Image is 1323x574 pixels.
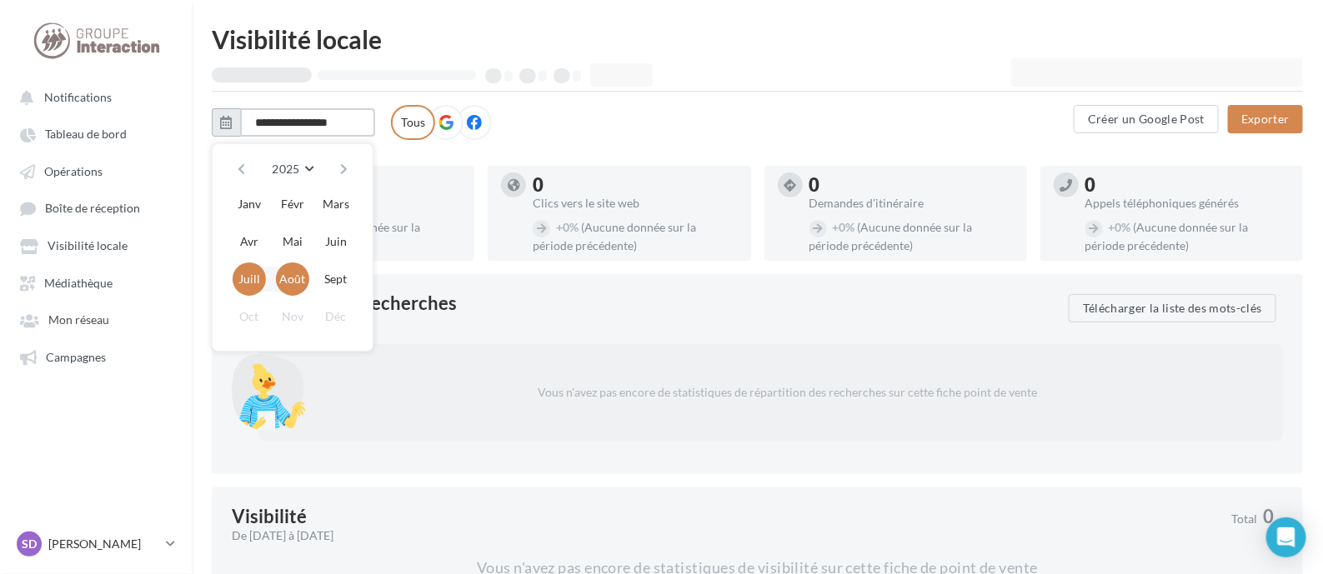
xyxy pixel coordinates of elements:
[233,225,266,258] button: Avr
[10,342,182,372] a: Campagnes
[833,220,855,234] span: 0%
[10,156,182,186] a: Opérations
[533,220,696,252] span: (Aucune donnée sur la période précédente)
[13,528,178,560] a: SD [PERSON_NAME]
[556,220,563,234] span: +
[276,300,309,333] button: Nov
[44,164,103,178] span: Opérations
[276,187,309,221] button: Févr
[276,262,309,296] button: Août
[1085,176,1290,194] div: 0
[1085,220,1249,252] span: (Aucune donnée sur la période précédente)
[272,162,299,176] span: 2025
[10,267,182,297] a: Médiathèque
[319,225,353,258] button: Juin
[1074,105,1219,133] button: Créer un Google Post
[1266,517,1306,557] div: Open Intercom Messenger
[391,105,435,140] label: Tous
[44,276,113,290] span: Médiathèque
[10,192,182,223] a: Boîte de réception
[232,527,1218,544] div: De [DATE] à [DATE]
[1069,294,1276,322] button: Télécharger la liste des mots-clés
[45,202,140,216] span: Boîte de réception
[319,300,353,333] button: Déc
[1109,220,1131,234] span: 0%
[809,220,973,252] span: (Aucune donnée sur la période précédente)
[10,304,182,334] a: Mon réseau
[48,239,128,253] span: Visibilité locale
[44,90,112,104] span: Notifications
[1228,105,1303,133] button: Exporter
[318,371,1256,414] p: Vous n'avez pas encore de statistiques de répartition des recherches sur cette fiche point de vente
[833,220,839,234] span: +
[319,262,353,296] button: Sept
[1231,513,1257,525] span: Total
[232,314,1055,331] div: De [DATE] à [DATE]
[556,220,579,234] span: 0%
[533,197,737,209] div: Clics vers le site web
[212,27,1303,52] div: Visibilité locale
[809,197,1014,209] div: Demandes d'itinéraire
[45,127,127,142] span: Tableau de bord
[1263,507,1274,526] span: 0
[233,262,266,296] button: Juill
[233,187,266,221] button: Janv
[809,176,1014,194] div: 0
[233,300,266,333] button: Oct
[232,507,307,526] div: Visibilité
[10,230,182,260] a: Visibilité locale
[46,350,106,364] span: Campagnes
[1085,197,1290,209] div: Appels téléphoniques générés
[276,225,309,258] button: Mai
[10,82,175,112] button: Notifications
[1109,220,1115,234] span: +
[265,157,319,181] button: 2025
[10,118,182,148] a: Tableau de bord
[48,536,159,552] p: [PERSON_NAME]
[533,176,737,194] div: 0
[48,313,109,327] span: Mon réseau
[22,536,37,552] span: SD
[319,187,353,221] button: Mars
